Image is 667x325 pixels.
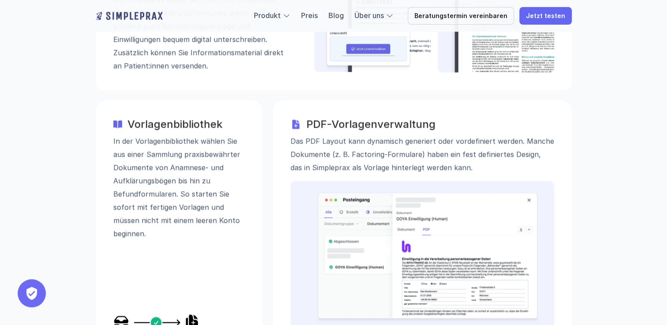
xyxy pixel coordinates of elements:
[306,118,554,131] h3: PDF-Vorlagenverwaltung
[301,11,318,20] a: Preis
[408,7,514,25] a: Beratungstermin vereinbaren
[328,11,344,20] a: Blog
[254,11,281,20] a: Produkt
[354,11,384,20] a: Über uns
[526,12,565,20] p: Jetzt testen
[113,134,245,240] p: In der Vorlagenbibliothek wählen Sie aus einer Sammlung praxisbewährter Dokumente von Anamnese- u...
[291,134,554,174] p: Das PDF Layout kann dynamisch generiert oder vordefiniert werden. Manche Dokumente (z. B. Factori...
[519,7,572,25] a: Jetzt testen
[414,12,507,20] p: Beratungstermin vereinbaren
[317,191,538,323] img: Beispielbild einer PDF-Vorlage automatisch generiert in der Anwendung
[127,118,245,131] h3: Vorlagenbibliothek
